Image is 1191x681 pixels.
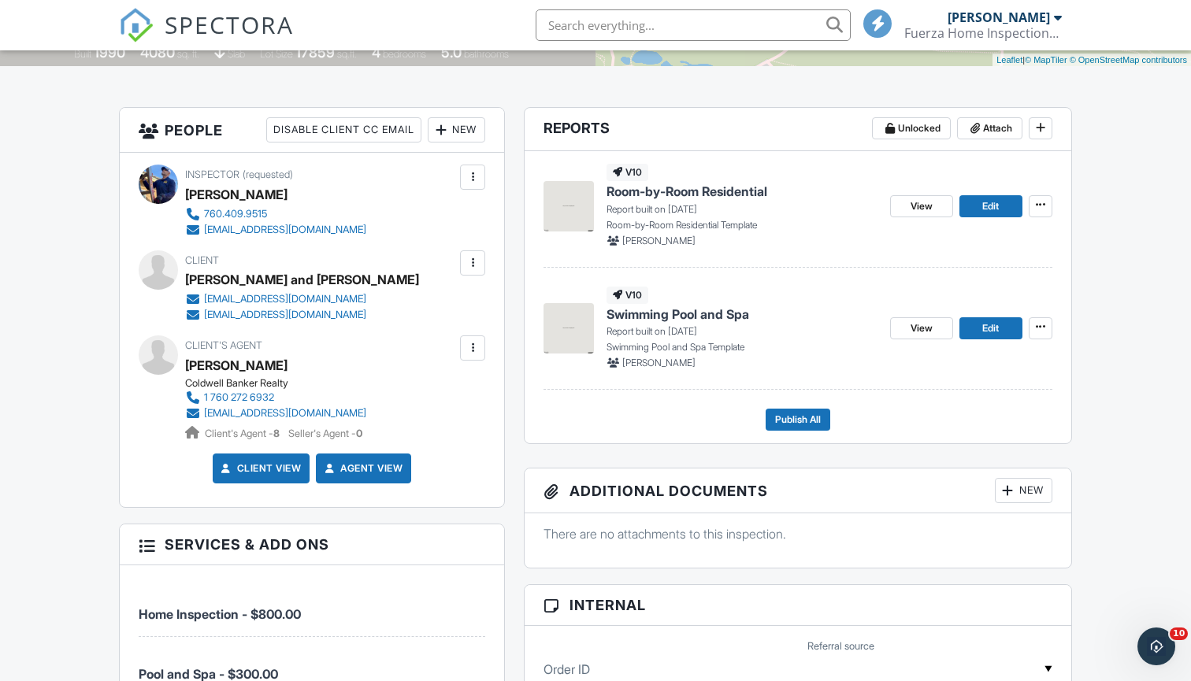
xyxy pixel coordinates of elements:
[544,525,1052,542] p: There are no attachments to this inspection.
[120,524,504,565] h3: Services & Add ons
[948,9,1050,25] div: [PERSON_NAME]
[139,577,485,636] li: Manual fee: Home Inspection
[185,405,366,421] a: [EMAIL_ADDRESS][DOMAIN_NAME]
[288,427,362,439] span: Seller's Agent -
[544,661,590,678] label: Order ID
[243,168,293,180] span: (requested)
[356,427,362,439] strong: 0
[525,585,1071,626] h3: Internal
[1170,627,1188,640] span: 10
[185,206,366,222] a: 760.409.9515
[1070,55,1187,65] a: © OpenStreetMap contributors
[74,48,91,60] span: Built
[204,391,274,404] div: 1 760 272 6932
[185,254,219,266] span: Client
[139,606,301,622] span: Home Inspection - $800.00
[204,309,366,321] div: [EMAIL_ADDRESS][DOMAIN_NAME]
[185,268,419,291] div: [PERSON_NAME] and [PERSON_NAME]
[185,291,406,307] a: [EMAIL_ADDRESS][DOMAIN_NAME]
[94,44,125,61] div: 1990
[383,48,426,60] span: bedrooms
[185,353,288,377] a: [PERSON_NAME]
[185,307,406,323] a: [EMAIL_ADDRESS][DOMAIN_NAME]
[119,21,294,54] a: SPECTORA
[204,407,366,420] div: [EMAIL_ADDRESS][DOMAIN_NAME]
[372,44,380,61] div: 4
[464,48,509,60] span: bathrooms
[204,208,267,220] div: 760.409.9515
[1137,627,1175,665] iframe: Intercom live chat
[321,461,403,476] a: Agent View
[228,48,245,60] span: slab
[995,478,1052,503] div: New
[1025,55,1067,65] a: © MapTiler
[140,44,175,61] div: 4080
[273,427,280,439] strong: 8
[119,8,154,43] img: The Best Home Inspection Software - Spectora
[807,639,874,653] label: Referral source
[185,377,379,390] div: Coldwell Banker Realty
[266,117,421,142] div: Disable Client CC Email
[337,48,357,60] span: sq.ft.
[441,44,462,61] div: 5.0
[218,461,302,476] a: Client View
[185,390,366,405] a: 1 760 272 6932
[185,339,262,351] span: Client's Agent
[165,8,294,41] span: SPECTORA
[525,468,1071,513] h3: Additional Documents
[204,224,366,236] div: [EMAIL_ADDRESS][DOMAIN_NAME]
[185,168,239,180] span: Inspector
[996,55,1022,65] a: Leaflet
[204,293,366,305] div: [EMAIL_ADDRESS][DOMAIN_NAME]
[992,54,1191,67] div: |
[185,222,366,238] a: [EMAIL_ADDRESS][DOMAIN_NAME]
[295,44,335,61] div: 17859
[185,183,288,206] div: [PERSON_NAME]
[536,9,851,41] input: Search everything...
[904,25,1062,41] div: Fuerza Home Inspections LLC
[205,427,282,439] span: Client's Agent -
[260,48,293,60] span: Lot Size
[177,48,199,60] span: sq. ft.
[428,117,485,142] div: New
[120,108,504,153] h3: People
